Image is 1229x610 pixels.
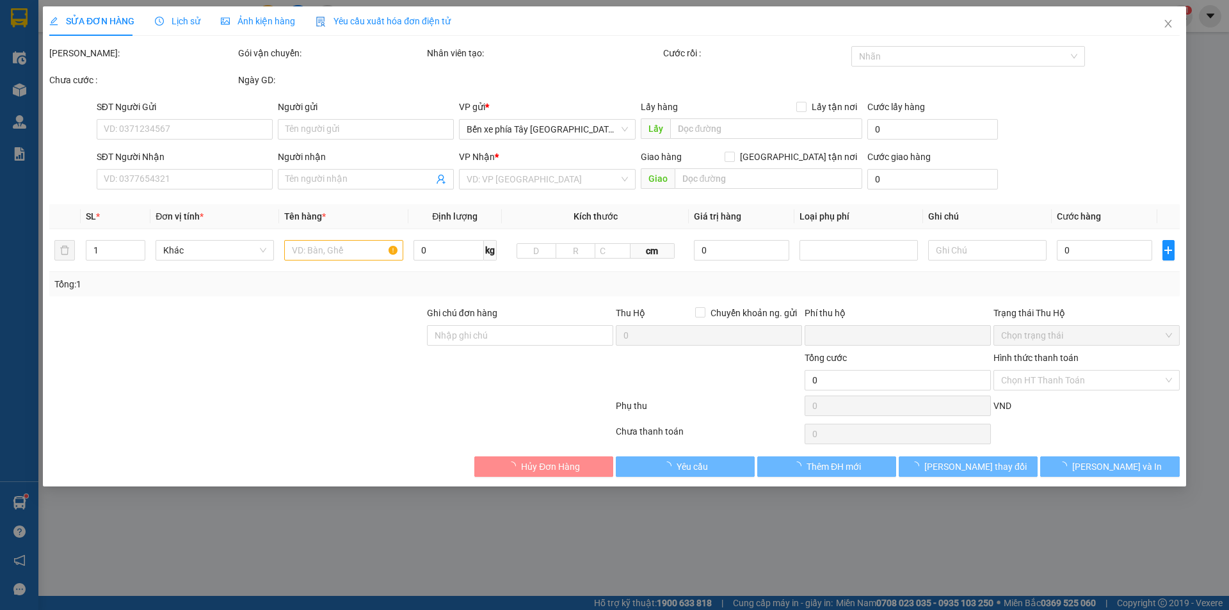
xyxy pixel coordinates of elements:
span: loading [1058,462,1072,470]
span: Chọn trạng thái [1001,326,1172,345]
input: Ghi chú đơn hàng [427,325,613,346]
span: Tổng cước [805,353,847,363]
div: Chưa cước : [49,73,236,87]
div: Gói vận chuyển: [238,46,424,60]
span: edit [49,17,58,26]
div: Ngày GD: [238,73,424,87]
div: Người nhận [278,150,454,164]
input: D [517,243,556,259]
label: Ghi chú đơn hàng [427,308,497,318]
span: Cước hàng [1057,211,1102,221]
button: Yêu cầu [616,456,755,477]
input: Cước lấy hàng [867,119,998,140]
span: Hủy Đơn Hàng [521,460,580,474]
button: [PERSON_NAME] và In [1041,456,1180,477]
div: Phí thu hộ [805,306,991,325]
button: Thêm ĐH mới [757,456,896,477]
span: loading [507,462,521,470]
div: Chưa thanh toán [614,424,803,447]
label: Cước giao hàng [867,152,931,162]
span: loading [663,462,677,470]
span: kg [484,240,497,261]
th: Loại phụ phí [794,204,923,229]
div: SĐT Người Nhận [97,150,273,164]
button: plus [1162,240,1175,261]
span: Yêu cầu [677,460,708,474]
span: Giao hàng [641,152,682,162]
button: delete [54,240,75,261]
span: picture [221,17,230,26]
input: Dọc đường [670,118,862,139]
span: clock-circle [155,17,164,26]
span: Kích thước [574,211,618,221]
span: Tên hàng [285,211,326,221]
div: [PERSON_NAME]: [49,46,236,60]
button: Close [1150,6,1186,42]
input: Cước giao hàng [867,169,998,189]
span: Chuyển khoản ng. gửi [705,306,802,320]
div: Phụ thu [614,399,803,421]
span: loading [792,462,807,470]
span: Lịch sử [155,16,200,26]
input: Dọc đường [675,168,862,189]
span: VND [993,401,1011,411]
div: VP gửi [460,100,636,114]
input: C [595,243,631,259]
label: Cước lấy hàng [867,102,925,112]
img: icon [316,17,326,27]
th: Ghi chú [923,204,1052,229]
span: close [1163,19,1173,29]
span: Giá trị hàng [695,211,742,221]
span: SỬA ĐƠN HÀNG [49,16,134,26]
div: Cước rồi : [663,46,849,60]
div: Trạng thái Thu Hộ [993,306,1180,320]
button: [PERSON_NAME] thay đổi [899,456,1038,477]
button: Hủy Đơn Hàng [474,456,613,477]
span: [PERSON_NAME] thay đổi [924,460,1027,474]
div: Tổng: 1 [54,277,474,291]
span: Định lượng [432,211,478,221]
span: Lấy hàng [641,102,678,112]
span: SL [86,211,96,221]
span: Giao [641,168,675,189]
div: Người gửi [278,100,454,114]
span: loading [910,462,924,470]
span: user-add [437,174,447,184]
span: [PERSON_NAME] và In [1072,460,1162,474]
span: Lấy [641,118,670,139]
div: Nhân viên tạo: [427,46,661,60]
span: plus [1163,245,1174,255]
span: [GEOGRAPHIC_DATA] tận nơi [735,150,862,164]
span: Đơn vị tính [156,211,204,221]
input: VD: Bàn, Ghế [285,240,403,261]
span: Ảnh kiện hàng [221,16,295,26]
span: Yêu cầu xuất hóa đơn điện tử [316,16,451,26]
input: R [556,243,595,259]
span: Khác [164,241,267,260]
label: Hình thức thanh toán [993,353,1079,363]
input: Ghi Chú [928,240,1047,261]
span: Bến xe phía Tây Thanh Hóa [467,120,628,139]
span: Thu Hộ [616,308,645,318]
div: SĐT Người Gửi [97,100,273,114]
span: Lấy tận nơi [807,100,862,114]
span: VP Nhận [460,152,495,162]
span: Thêm ĐH mới [807,460,861,474]
span: cm [631,243,674,259]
